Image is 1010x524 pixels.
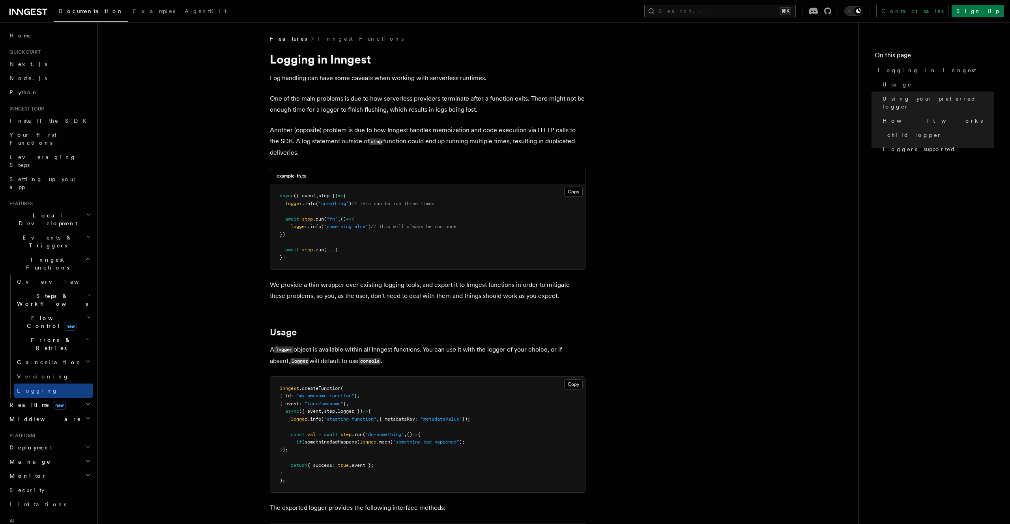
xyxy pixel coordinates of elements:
[9,501,66,507] span: Limitations
[316,193,318,198] span: ,
[291,393,294,399] span: :
[335,247,338,253] span: )
[285,201,302,206] span: logger
[14,289,93,311] button: Steps & Workflows
[352,462,374,468] span: event };
[307,416,321,422] span: .info
[6,483,93,497] a: Security
[368,408,371,414] span: {
[340,216,346,222] span: ()
[884,128,994,142] a: child logger
[14,336,86,352] span: Errors & Retries
[285,247,299,253] span: await
[9,89,38,95] span: Python
[357,393,360,399] span: ,
[299,408,321,414] span: ({ event
[280,478,285,483] span: );
[270,93,585,115] p: One of the main problems is due to how serverless providers terminate after a function exits. The...
[280,470,282,475] span: }
[313,247,324,253] span: .run
[270,279,585,301] p: We provide a thin wrapper over existing logging tools, and export it to Inngest functions in orde...
[952,5,1004,17] a: Sign Up
[407,432,412,437] span: ()
[335,408,338,414] span: ,
[324,247,327,253] span: (
[14,358,82,366] span: Cancellation
[324,432,338,437] span: await
[6,256,85,271] span: Inngest Functions
[280,255,282,260] span: }
[299,401,302,406] span: :
[6,208,93,230] button: Local Development
[349,201,352,206] span: )
[6,128,93,150] a: Your first Functions
[9,32,32,39] span: Home
[14,292,88,308] span: Steps & Workflows
[343,401,346,406] span: }
[64,322,77,331] span: new
[6,200,33,207] span: Features
[299,386,340,391] span: .createFunction
[6,114,93,128] a: Install the SDK
[354,393,357,399] span: }
[324,416,376,422] span: "starting function"
[6,275,93,398] div: Inngest Functions
[6,150,93,172] a: Leveraging Steps
[6,472,47,480] span: Monitor
[365,432,404,437] span: "do-something"
[270,35,307,43] span: Features
[879,77,994,92] a: Usage
[296,439,302,445] span: if
[459,439,465,445] span: );
[6,455,93,469] button: Manage
[883,80,912,88] span: Usage
[316,201,318,206] span: (
[6,234,86,249] span: Events & Triggers
[644,5,796,17] button: Search...⌘K
[280,386,299,391] span: inngest
[883,145,956,153] span: Loggers supported
[343,193,346,198] span: {
[9,176,77,190] span: Setting up your app
[321,224,324,229] span: (
[340,386,343,391] span: (
[307,432,316,437] span: val
[564,187,583,197] button: Copy
[390,439,393,445] span: (
[6,230,93,253] button: Events & Triggers
[844,6,863,16] button: Toggle dark mode
[327,247,335,253] span: ...
[6,71,93,85] a: Node.js
[318,201,349,206] span: "something"
[180,2,231,21] a: AgentKit
[324,224,368,229] span: "something else"
[360,439,376,445] span: logger
[418,432,421,437] span: {
[54,2,128,22] a: Documentation
[6,28,93,43] a: Home
[14,275,93,289] a: Overview
[346,401,349,406] span: ,
[313,216,324,222] span: .run
[321,416,324,422] span: (
[349,462,352,468] span: ,
[404,432,407,437] span: ,
[878,66,976,74] span: Logging in Inngest
[307,462,332,468] span: { success
[352,432,363,437] span: .run
[285,216,299,222] span: await
[876,5,948,17] a: Contact sales
[285,408,299,414] span: async
[277,173,306,179] h3: example-fn.ts
[6,432,36,439] span: Platform
[321,408,324,414] span: ,
[270,344,585,367] p: A object is available within all Inngest functions. You can use it with the logger of your choice...
[294,193,316,198] span: ({ event
[280,447,288,453] span: });
[883,95,994,110] span: Using your preferred logger
[6,49,41,55] span: Quick start
[318,432,321,437] span: =
[14,355,93,369] button: Cancellation
[302,201,316,206] span: .info
[274,346,294,353] code: logger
